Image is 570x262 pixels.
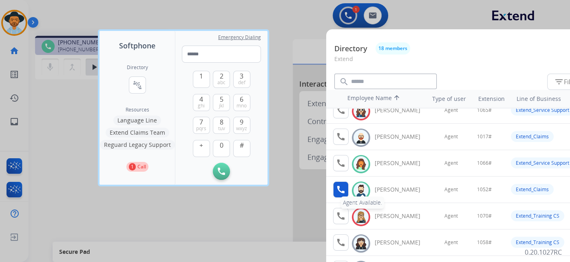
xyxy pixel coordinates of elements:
span: pqrs [196,125,206,132]
span: Emergency Dialing [218,34,261,41]
img: avatar [355,211,367,223]
button: 9wxyz [233,117,250,134]
mat-icon: call [336,211,346,221]
div: Extend_Claims [511,184,554,195]
mat-icon: filter_list [554,77,564,87]
button: 3def [233,71,250,88]
button: 1Call [126,162,148,172]
span: # [240,140,244,150]
img: avatar [355,184,367,197]
h2: Directory [127,64,148,71]
span: Softphone [119,40,155,51]
span: 4 [199,94,203,104]
span: 0 [220,140,223,150]
span: Agent [444,239,458,246]
div: Extend_Training CS [511,237,564,248]
button: Extend Claims Team [106,128,169,138]
img: avatar [355,158,367,170]
p: 0.20.1027RC [525,247,562,257]
span: 7 [199,117,203,127]
button: 2abc [213,71,230,88]
button: 4ghi [193,94,210,111]
span: 6 [240,94,243,104]
span: def [238,79,245,86]
mat-icon: call [336,132,346,142]
span: wxyz [236,125,247,132]
p: Directory [334,43,367,54]
th: Employee Name [343,90,417,108]
div: Agent Available. [341,196,384,209]
span: 5 [220,94,223,104]
span: 9 [240,117,243,127]
th: Type of user [421,91,470,107]
span: jkl [219,103,224,109]
span: ghi [198,103,205,109]
div: [PERSON_NAME] [375,106,429,114]
button: + [193,140,210,157]
button: Language Line [113,116,161,125]
span: 1017# [477,133,492,140]
span: Agent [444,213,458,219]
div: [PERSON_NAME] [375,238,429,247]
th: Extension [474,91,508,107]
span: + [199,140,203,150]
button: # [233,140,250,157]
img: avatar [355,131,367,144]
mat-icon: arrow_upward [392,94,402,104]
button: 7pqrs [193,117,210,134]
span: Agent [444,160,458,166]
span: Agent [444,107,458,114]
span: 1070# [477,213,492,219]
mat-icon: connect_without_contact [133,80,142,90]
button: 0 [213,140,230,157]
button: Agent Available. [333,181,349,198]
button: 5jkl [213,94,230,111]
span: 1058# [477,239,492,246]
span: Agent [444,133,458,140]
button: Reguard Legacy Support [100,140,175,150]
span: 8 [220,117,223,127]
mat-icon: call [336,158,346,168]
div: Extend_Training CS [511,210,564,221]
mat-icon: call [336,238,346,247]
div: [PERSON_NAME] [375,159,429,167]
p: 1 [129,163,136,170]
div: [PERSON_NAME] [375,186,429,194]
span: abc [217,79,225,86]
span: 1 [199,71,203,81]
div: [PERSON_NAME] [375,212,429,220]
span: 2 [220,71,223,81]
button: 6mno [233,94,250,111]
img: avatar [355,105,367,118]
span: 3 [240,71,243,81]
span: 1065# [477,107,492,114]
button: 1 [193,71,210,88]
span: 1052# [477,186,492,193]
button: 18 members [376,42,410,55]
div: [PERSON_NAME] [375,133,429,141]
img: call-button [218,168,225,175]
button: 8tuv [213,117,230,134]
div: Extend_Claims [511,131,554,142]
span: Resources [126,107,149,113]
mat-icon: search [339,77,349,87]
img: avatar [355,237,367,250]
span: tuv [218,125,225,132]
span: 1066# [477,160,492,166]
mat-icon: call [336,105,346,115]
mat-icon: call [336,185,346,194]
p: Call [137,163,146,170]
span: Agent [444,186,458,193]
span: mno [236,103,247,109]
